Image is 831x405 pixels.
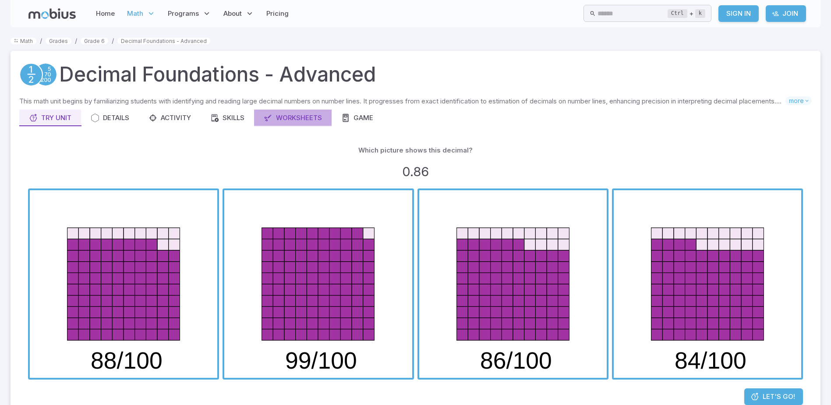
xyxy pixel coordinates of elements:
a: Place Value [34,63,57,86]
kbd: Ctrl [668,9,687,18]
div: Skills [210,113,244,123]
a: Decimal Foundations - Advanced [117,38,210,44]
nav: breadcrumb [11,36,820,46]
div: Try Unit [29,113,71,123]
div: Game [341,113,373,123]
h1: Decimal Foundations - Advanced [59,60,376,89]
a: Join [766,5,806,22]
a: Sign In [718,5,759,22]
span: Math [127,9,143,18]
div: Worksheets [264,113,322,123]
button: 84/100 [612,188,803,380]
button: 88/100 [28,188,219,380]
div: Details [91,113,129,123]
button: 99/100 [223,188,414,380]
a: Grades [46,38,71,44]
p: Which picture shows this decimal? [358,146,473,155]
span: Let's Go! [763,392,795,401]
span: Programs [168,9,199,18]
div: + [668,8,705,19]
a: Home [93,4,117,24]
a: Math [11,38,36,44]
button: 86/100 [417,188,608,380]
a: Fractions/Decimals [19,63,43,86]
kbd: k [695,9,705,18]
p: This math unit begins by familiarizing students with identifying and reading large decimal number... [19,96,785,106]
h3: 0.86 [402,162,429,181]
span: About [223,9,242,18]
li: / [75,36,77,46]
a: Grade 6 [81,38,108,44]
a: Let's Go! [744,388,803,405]
li: / [40,36,42,46]
a: Pricing [264,4,291,24]
li: / [112,36,114,46]
div: Activity [149,113,191,123]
